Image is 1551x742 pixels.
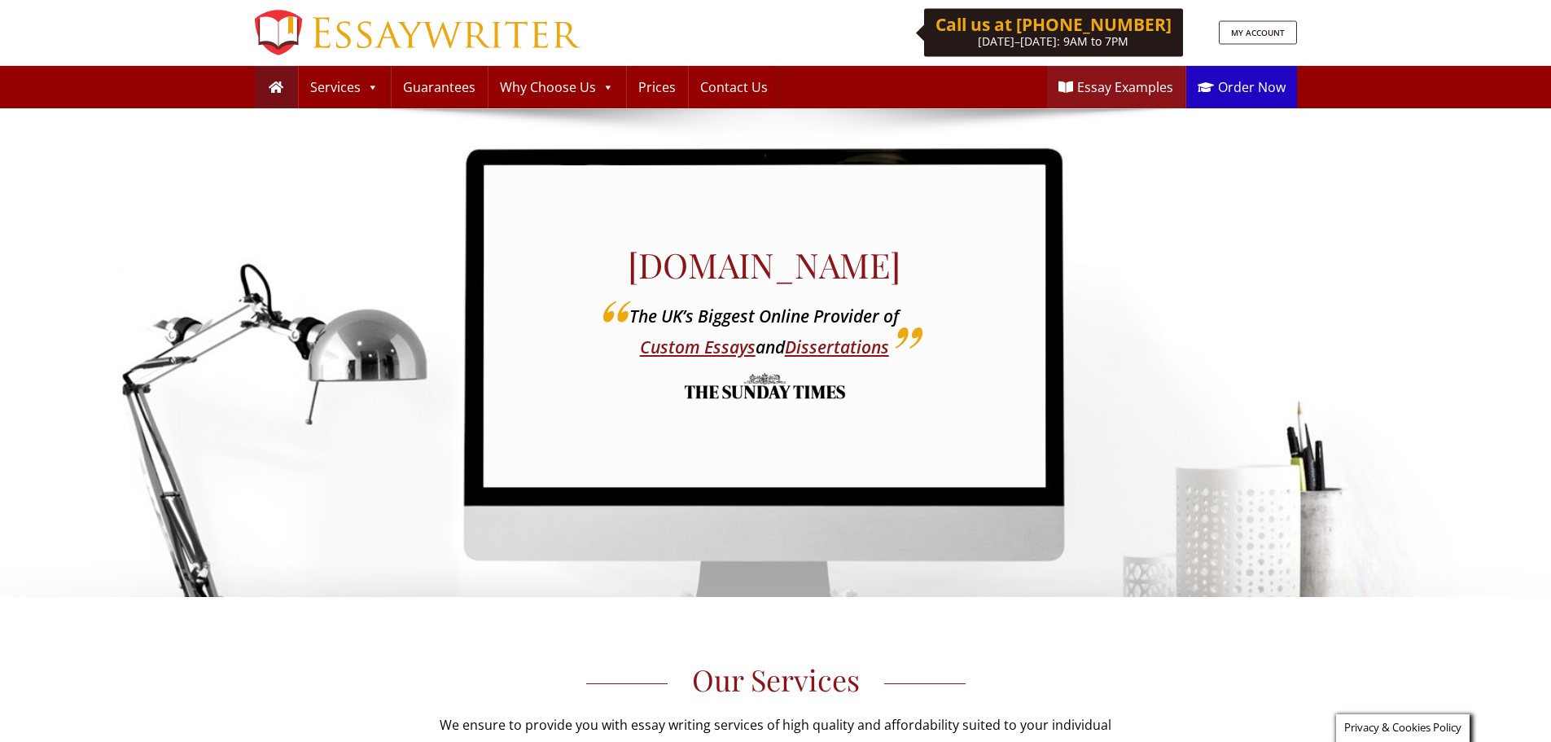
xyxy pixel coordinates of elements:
[628,244,900,285] h1: [DOMAIN_NAME]
[392,66,487,108] a: Guarantees
[299,66,390,108] a: Services
[1219,21,1297,45] a: MY ACCOUNT
[489,66,625,108] a: Why Choose Us
[935,13,1172,36] b: Call us at [PHONE_NUMBER]
[1344,720,1461,735] span: Privacy & Cookies Policy
[627,66,687,108] a: Prices
[1186,66,1297,108] a: Order Now
[683,363,846,409] img: the sunday times
[689,66,779,108] a: Contact Us
[978,33,1128,49] span: [DATE]–[DATE]: 9AM to 7PM
[640,336,756,358] a: Custom Essays
[1047,66,1185,108] a: Essay Examples
[629,305,899,358] i: The UK’s Biggest Online Provider of and
[785,336,889,358] a: Dissertations
[426,662,1126,697] h3: Our Services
